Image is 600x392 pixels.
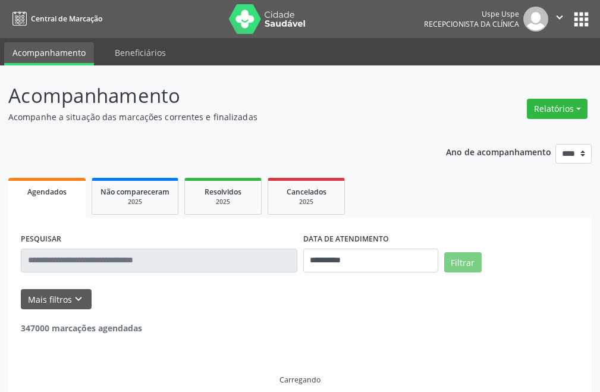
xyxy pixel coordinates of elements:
[193,197,253,206] div: 2025
[287,187,326,197] span: Cancelados
[31,14,102,24] span: Central de Marcação
[8,81,417,111] p: Acompanhamento
[100,187,169,197] span: Não compareceram
[8,9,102,29] a: Central de Marcação
[100,197,169,206] div: 2025
[279,375,321,385] div: Carregando
[205,187,241,197] span: Resolvidos
[27,187,67,197] span: Agendados
[8,111,417,123] p: Acompanhe a situação das marcações correntes e finalizadas
[72,293,85,306] i: keyboard_arrow_down
[424,9,519,19] div: Uspe Uspe
[553,11,566,24] i: 
[571,9,592,30] button: apps
[424,19,519,29] span: Recepcionista da clínica
[444,252,482,272] button: Filtrar
[106,42,174,63] a: Beneficiários
[523,7,548,32] img: img
[277,197,336,206] div: 2025
[4,42,94,65] a: Acompanhamento
[21,230,61,249] label: PESQUISAR
[548,7,571,32] button: 
[446,144,551,159] p: Ano de acompanhamento
[527,99,588,119] button: Relatórios
[21,289,92,310] button: Mais filtroskeyboard_arrow_down
[21,322,142,334] strong: 347000 marcações agendadas
[303,230,389,249] label: DATA DE ATENDIMENTO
